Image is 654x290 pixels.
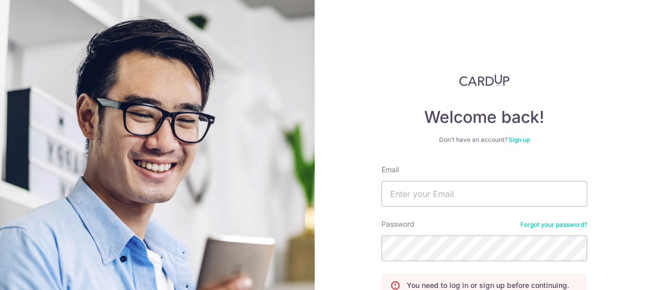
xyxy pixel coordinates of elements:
[382,219,414,229] label: Password
[382,181,587,207] input: Enter your Email
[508,136,530,143] a: Sign up
[520,221,587,229] a: Forgot your password?
[459,74,510,86] img: CardUp Logo
[382,136,587,144] div: Don’t have an account?
[382,107,587,128] h4: Welcome back!
[382,165,399,175] label: Email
